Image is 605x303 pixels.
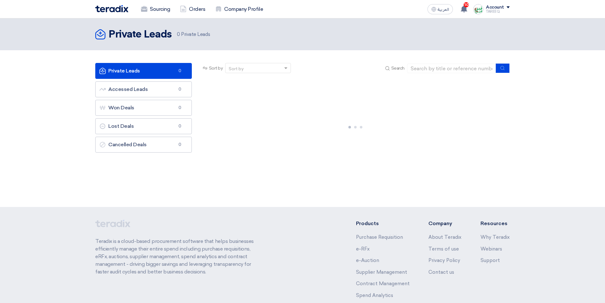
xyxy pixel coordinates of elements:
[109,28,172,41] h2: Private Leads
[95,63,192,79] a: Private Leads0
[175,2,210,16] a: Orders
[177,31,180,37] span: 0
[177,31,210,38] span: Private Leads
[356,269,407,275] a: Supplier Management
[95,238,261,276] p: Teradix is a cloud-based procurement software that helps businesses efficiently manage their enti...
[427,4,453,14] button: العربية
[229,65,244,72] div: Sort by
[209,65,223,72] span: Sort by
[428,269,454,275] a: Contact us
[407,64,496,73] input: Search by title or reference number
[428,246,459,252] a: Terms of use
[95,81,192,97] a: Accessed Leads0
[176,86,184,93] span: 0
[95,137,192,153] a: Cancelled Deals0
[356,281,410,286] a: Contract Management
[356,293,393,298] a: Spend Analytics
[176,123,184,129] span: 0
[95,118,192,134] a: Lost Deals0
[210,2,268,16] a: Company Profile
[391,65,405,72] span: Search
[481,246,502,252] a: Webinars
[473,4,483,14] img: Screenshot___1727703618088.png
[356,234,403,240] a: Purchase Requisition
[356,220,410,227] li: Products
[428,234,461,240] a: About Teradix
[176,141,184,148] span: 0
[95,5,128,12] img: Teradix logo
[481,234,510,240] a: Why Teradix
[481,258,500,263] a: Support
[428,258,460,263] a: Privacy Policy
[486,5,504,10] div: Account
[176,105,184,111] span: 0
[428,220,461,227] li: Company
[95,100,192,116] a: Won Deals0
[176,68,184,74] span: 0
[464,2,469,7] span: 10
[438,7,449,12] span: العربية
[136,2,175,16] a: Sourcing
[356,246,370,252] a: e-RFx
[481,220,510,227] li: Resources
[486,10,510,13] div: TAREEQ
[356,258,379,263] a: e-Auction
